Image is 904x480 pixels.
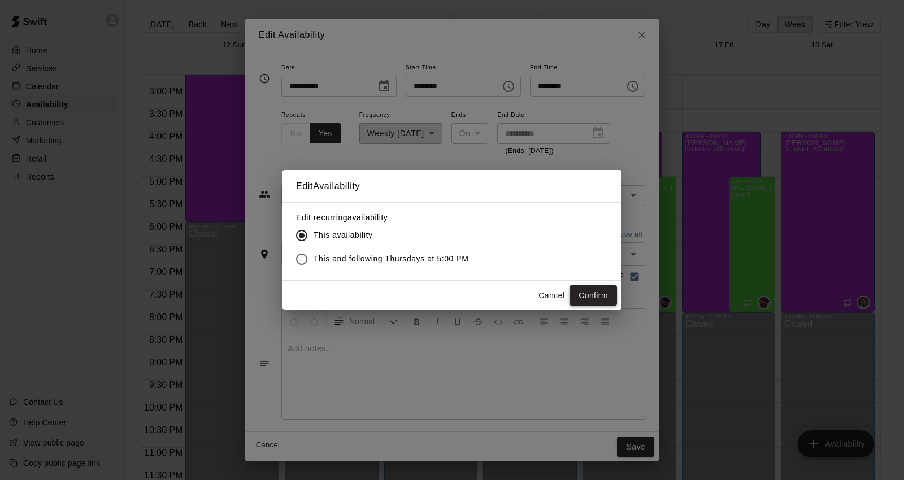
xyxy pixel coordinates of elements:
[314,229,372,241] span: This availability
[282,170,621,203] h2: Edit Availability
[570,285,617,306] button: Confirm
[533,285,570,306] button: Cancel
[296,212,478,223] label: Edit recurring availability
[314,253,469,265] span: This and following Thursdays at 5:00 PM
